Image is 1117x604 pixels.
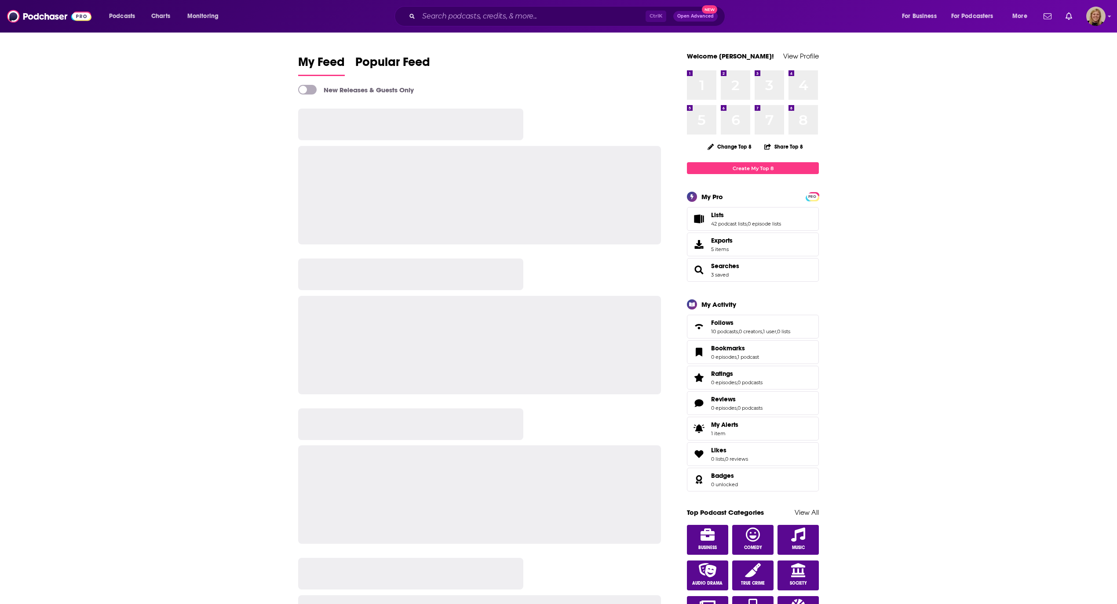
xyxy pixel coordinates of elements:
[355,55,430,76] a: Popular Feed
[690,397,708,409] a: Reviews
[777,328,790,335] a: 0 lists
[702,141,757,152] button: Change Top 8
[711,211,724,219] span: Lists
[698,545,717,550] span: Business
[690,371,708,384] a: Ratings
[687,560,728,590] a: Audio Drama
[902,10,937,22] span: For Business
[687,207,819,231] span: Lists
[711,472,734,480] span: Badges
[103,9,146,23] button: open menu
[701,300,736,309] div: My Activity
[690,213,708,225] a: Lists
[690,422,708,435] span: My Alerts
[690,448,708,460] a: Likes
[711,221,747,227] a: 42 podcast lists
[711,344,745,352] span: Bookmarks
[701,193,723,201] div: My Pro
[298,55,345,76] a: My Feed
[711,328,738,335] a: 10 podcasts
[403,6,734,26] div: Search podcasts, credits, & more...
[945,9,1006,23] button: open menu
[298,85,414,95] a: New Releases & Guests Only
[1012,10,1027,22] span: More
[687,162,819,174] a: Create My Top 8
[109,10,135,22] span: Podcasts
[807,193,818,200] a: PRO
[687,315,819,338] span: Follows
[687,417,819,440] a: My Alerts
[951,10,993,22] span: For Podcasters
[355,55,430,75] span: Popular Feed
[711,319,790,327] a: Follows
[711,395,736,403] span: Reviews
[778,525,819,555] a: Music
[711,319,734,327] span: Follows
[687,508,764,517] a: Top Podcast Categories
[687,442,819,466] span: Likes
[896,9,948,23] button: open menu
[711,421,738,429] span: My Alerts
[673,11,718,22] button: Open AdvancedNew
[711,456,724,462] a: 0 lists
[687,52,774,60] a: Welcome [PERSON_NAME]!
[711,379,737,386] a: 0 episodes
[711,237,733,244] span: Exports
[744,545,762,550] span: Comedy
[687,391,819,415] span: Reviews
[732,560,774,590] a: True Crime
[687,340,819,364] span: Bookmarks
[646,11,666,22] span: Ctrl K
[711,370,763,378] a: Ratings
[725,456,748,462] a: 0 reviews
[711,211,781,219] a: Lists
[687,233,819,256] a: Exports
[763,328,776,335] a: 1 user
[711,481,738,488] a: 0 unlocked
[702,5,718,14] span: New
[778,560,819,590] a: Society
[711,405,737,411] a: 0 episodes
[711,272,729,278] a: 3 saved
[298,55,345,75] span: My Feed
[795,508,819,517] a: View All
[690,346,708,358] a: Bookmarks
[737,405,763,411] a: 0 podcasts
[783,52,819,60] a: View Profile
[151,10,170,22] span: Charts
[687,525,728,555] a: Business
[737,354,737,360] span: ,
[690,264,708,276] a: Searches
[146,9,175,23] a: Charts
[737,379,763,386] a: 0 podcasts
[677,14,714,18] span: Open Advanced
[711,446,726,454] span: Likes
[687,366,819,389] span: Ratings
[711,446,748,454] a: Likes
[711,472,738,480] a: Badges
[1086,7,1106,26] button: Show profile menu
[711,344,759,352] a: Bookmarks
[687,468,819,491] span: Badges
[711,430,738,437] span: 1 item
[1086,7,1106,26] img: User Profile
[732,525,774,555] a: Comedy
[738,328,739,335] span: ,
[1086,7,1106,26] span: Logged in as avansolkema
[776,328,777,335] span: ,
[419,9,646,23] input: Search podcasts, credits, & more...
[690,473,708,486] a: Badges
[181,9,230,23] button: open menu
[737,379,737,386] span: ,
[792,545,805,550] span: Music
[692,581,723,586] span: Audio Drama
[711,262,739,270] a: Searches
[687,258,819,282] span: Searches
[711,354,737,360] a: 0 episodes
[711,395,763,403] a: Reviews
